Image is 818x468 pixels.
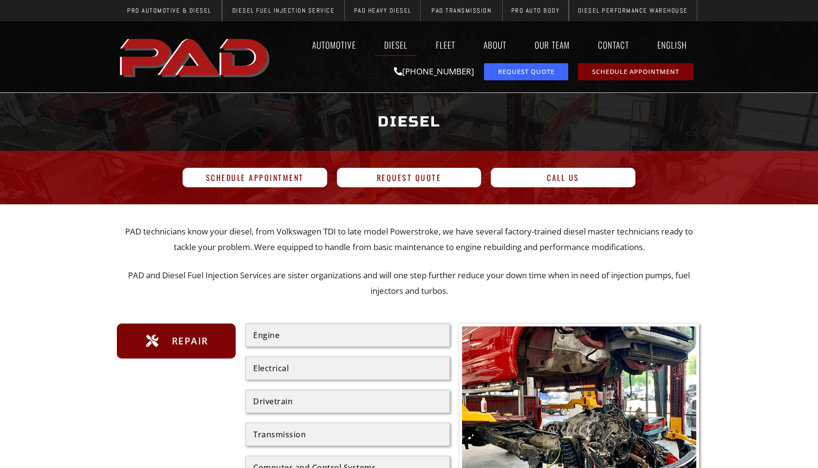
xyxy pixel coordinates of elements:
[354,7,411,14] span: PAD Heavy Diesel
[375,34,417,56] a: Diesel
[253,397,442,405] div: Drivetrain
[275,34,701,56] nav: Menu
[547,174,579,181] span: Call Us
[377,174,442,181] span: Request Quote
[117,224,701,255] p: PAD technicians know your diesel, from Volkswagen TDI to late model Powerstroke, we have several ...
[232,7,335,14] span: Diesel Fuel Injection Service
[122,104,696,140] h1: Diesel
[253,364,442,372] div: Electrical
[592,69,679,75] span: Schedule Appointment
[578,63,693,80] a: schedule repair or service appointment
[337,168,482,187] a: Request Quote
[169,333,208,349] span: Repair
[206,174,304,181] span: Schedule Appointment
[474,34,516,56] a: About
[253,431,442,438] div: Transmission
[484,63,568,80] a: request a service or repair quote
[303,34,365,56] a: Automotive
[117,31,275,83] a: pro automotive and diesel home page
[394,66,474,77] a: [PHONE_NUMBER]
[127,7,211,14] span: Pro Automotive & Diesel
[117,268,701,299] p: PAD and Diesel Fuel Injection Services are sister organizations and will one step further reduce ...
[498,69,555,75] span: Request Quote
[491,168,635,187] a: Call Us
[525,34,579,56] a: Our Team
[431,7,491,14] span: PAD Transmission
[648,34,701,56] a: English
[578,7,688,14] span: Diesel Performance Warehouse
[117,31,275,83] img: The image shows the word "PAD" in bold, red, uppercase letters with a slight shadow effect.
[427,34,465,56] a: Fleet
[589,34,638,56] a: Contact
[253,331,442,339] div: Engine
[183,168,327,187] a: Schedule Appointment
[511,7,560,14] span: Pro Auto Body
